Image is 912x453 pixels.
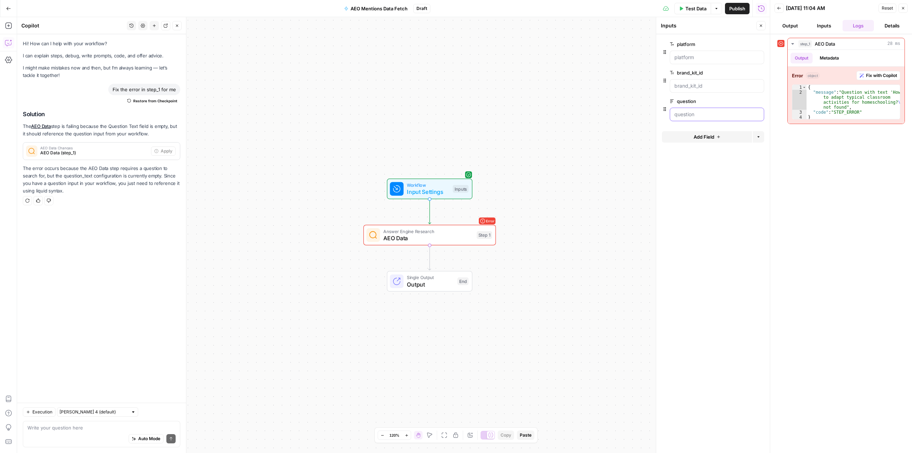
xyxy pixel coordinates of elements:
div: 2 [792,90,807,110]
button: Paste [517,431,534,440]
div: Fix the error in step_1 for me [108,84,180,95]
span: 28 ms [887,41,900,47]
input: platform [674,54,760,61]
div: End [457,277,468,285]
strong: Error [792,72,803,79]
g: Edge from step_1 to end [428,245,431,270]
span: Add Field [694,133,714,140]
div: ErrorAnswer Engine ResearchAEO DataStep 1 [363,225,496,246]
button: Test Data [674,3,711,14]
p: I can explain steps, debug, write prompts, code, and offer advice. [23,52,180,60]
span: Copy [501,432,511,438]
button: Apply [151,146,176,156]
div: 3 [792,110,807,115]
input: question [674,111,760,118]
button: Copy [498,431,514,440]
span: Input Settings [407,187,449,196]
span: AEO Data (step_1) [40,150,148,156]
input: Claude Sonnet 4 (default) [59,408,128,416]
span: Output [407,280,454,289]
span: Auto Mode [138,436,160,442]
button: Auto Mode [129,434,164,443]
h2: Solution [23,111,180,118]
span: Paste [520,432,532,438]
label: platform [670,41,724,48]
button: Metadata [815,53,843,63]
span: AEO Data [815,40,835,47]
span: Toggle code folding, rows 1 through 4 [802,85,806,90]
p: The step is failing because the Question Text field is empty, but it should reference the questio... [23,123,180,138]
span: Reset [882,5,893,11]
label: brand_kit_id [670,69,724,76]
button: Output [791,53,813,63]
button: Execution [23,407,56,417]
textarea: Inputs [661,22,677,29]
label: question [670,98,724,105]
span: Execution [32,409,52,415]
span: Error [486,216,494,226]
span: Draft [416,5,427,12]
span: object [806,72,820,79]
span: Apply [161,148,172,154]
span: AEO Data [383,234,473,242]
div: 4 [792,115,807,120]
button: 28 ms [788,38,905,50]
div: Step 1 [477,231,492,239]
span: Answer Engine Research [383,228,473,235]
div: WorkflowInput SettingsInputs [363,179,496,199]
div: Copilot [21,22,125,29]
p: Hi! How can I help with your workflow? [23,40,180,47]
span: Restore from Checkpoint [133,98,177,104]
span: step_1 [798,40,812,47]
p: I might make mistakes now and then, but I’m always learning — let’s tackle it together! [23,64,180,79]
span: Single Output [407,274,454,281]
span: 120% [389,432,399,438]
p: The error occurs because the AEO Data step requires a question to search for, but the question_te... [23,165,180,195]
button: Add Field [662,131,752,143]
span: AEO Data Changes [40,146,148,150]
span: Publish [729,5,745,12]
button: Restore from Checkpoint [124,97,180,105]
span: Fix with Copilot [866,72,897,79]
div: 1 [792,85,807,90]
button: Publish [725,3,750,14]
input: brand_kit_id [674,82,760,89]
button: Reset [879,4,896,13]
div: 28 ms [788,50,905,124]
div: Single OutputOutputEnd [363,271,496,292]
button: Output [774,20,806,31]
a: AEO Data [31,123,51,129]
button: Fix with Copilot [856,71,900,80]
button: AEO Mentions Data Fetch [340,3,412,14]
button: Details [877,20,908,31]
div: Inputs [453,185,468,193]
button: Inputs [809,20,840,31]
button: Logs [843,20,874,31]
span: Workflow [407,182,449,189]
span: Test Data [685,5,706,12]
span: AEO Mentions Data Fetch [351,5,408,12]
g: Edge from start to step_1 [428,199,431,224]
